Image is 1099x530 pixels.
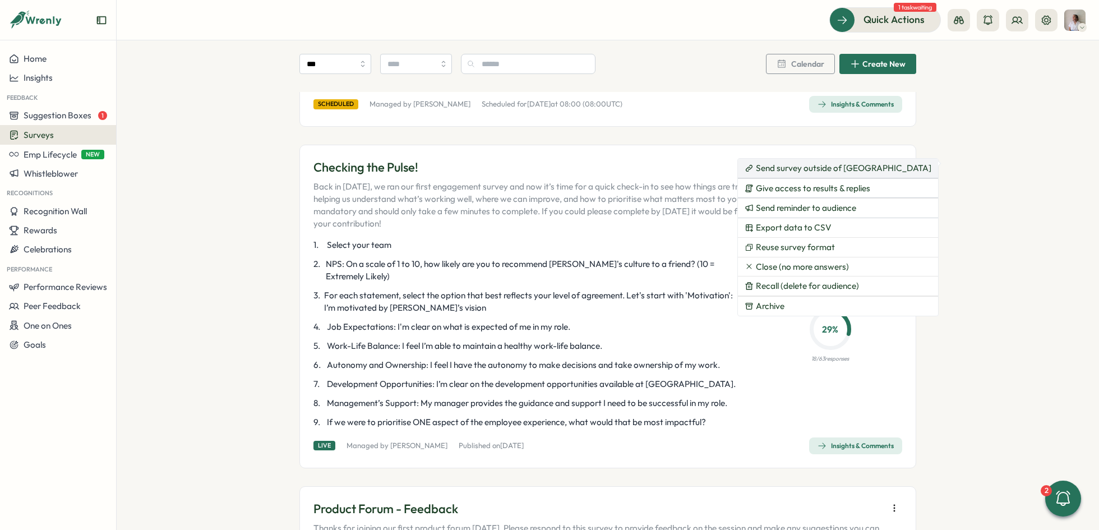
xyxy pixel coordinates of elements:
[24,301,81,311] span: Peer Feedback
[24,244,72,255] span: Celebrations
[756,301,784,311] span: Archive
[459,441,524,451] p: Published on
[818,100,894,109] div: Insights & Comments
[24,168,78,179] span: Whistleblower
[96,15,107,26] button: Expand sidebar
[98,111,107,120] span: 1
[24,53,47,64] span: Home
[81,150,104,159] span: NEW
[313,359,325,371] span: 6 .
[24,206,87,216] span: Recognition Wall
[500,441,524,450] span: [DATE]
[839,54,916,74] button: Create New
[766,54,835,74] button: Calendar
[24,320,72,331] span: One on Ones
[829,7,941,32] button: Quick Actions
[811,354,849,363] p: 18 / 63 responses
[327,378,736,390] span: Development Opportunities: I’m clear on the development opportunities available at [GEOGRAPHIC_DA...
[313,397,325,409] span: 8 .
[313,181,882,230] p: Back in [DATE], we ran our first engagement survey and now it’s time for a quick check-in to see ...
[482,99,622,109] p: Scheduled for at
[738,276,938,296] button: Recall (delete for audience)
[756,183,870,193] span: Give access to results & replies
[813,322,848,337] p: 29 %
[560,99,581,108] span: 08:00
[863,12,925,27] span: Quick Actions
[327,416,706,428] span: If we were to prioritise ONE aspect of the employee experience, what would that be most impactful?
[24,339,46,350] span: Goals
[862,60,906,68] span: Create New
[1045,481,1081,517] button: 2
[390,441,447,450] a: [PERSON_NAME]
[313,159,882,176] p: Checking the Pulse!
[1064,10,1086,31] img: Alejandra Catania
[527,99,551,108] span: [DATE]
[24,72,53,83] span: Insights
[738,297,938,316] button: Archive
[313,441,335,450] div: Live
[327,321,570,333] span: Job Expectations: I'm clear on what is expected of me in my role.
[738,238,938,257] button: Reuse survey format
[894,3,936,12] span: 1 task waiting
[24,225,57,236] span: Rewards
[738,179,938,198] button: Give access to results & replies
[313,416,325,428] span: 9 .
[756,242,835,252] span: Reuse survey format
[313,321,325,333] span: 4 .
[738,257,938,276] button: Close (no more answers)
[327,359,720,371] span: Autonomy and Ownership: I feel I have the autonomy to make decisions and take ownership of my work.
[327,340,602,352] span: Work-Life Balance: I feel I’m able to maintain a healthy work-life balance.
[313,500,882,518] p: Product Forum - Feedback
[313,378,325,390] span: 7 .
[809,96,902,113] button: Insights & Comments
[756,281,859,291] span: Recall (delete for audience)
[327,397,727,409] span: Management’s Support: My manager provides the guidance and support I need to be successful in my ...
[324,289,745,314] span: For each statement, select the option that best reflects your level of agreement. Let's start wit...
[756,203,856,213] span: Send reminder to audience
[24,282,107,292] span: Performance Reviews
[1041,485,1052,496] div: 2
[809,437,902,454] button: Insights & Comments
[24,110,91,121] span: Suggestion Boxes
[370,99,470,109] p: Managed by
[347,441,447,451] p: Managed by
[756,163,931,173] span: Send survey outside of [GEOGRAPHIC_DATA]
[738,199,938,218] button: Send reminder to audience
[24,130,54,140] span: Surveys
[313,99,358,109] div: scheduled
[313,340,325,352] span: 5 .
[313,289,322,314] span: 3 .
[738,218,938,237] button: Export data to CSV
[313,258,324,283] span: 2 .
[583,99,622,108] span: ( 08:00 UTC)
[326,258,745,283] span: NPS: On a scale of 1 to 10, how likely are you to recommend [PERSON_NAME]'s culture to a friend? ...
[738,159,938,178] button: Send survey outside of [GEOGRAPHIC_DATA]
[818,441,894,450] div: Insights & Comments
[313,239,325,251] span: 1 .
[791,60,824,68] span: Calendar
[24,149,77,160] span: Emp Lifecycle
[413,99,470,108] a: [PERSON_NAME]
[756,262,849,272] span: Close (no more answers)
[327,239,391,251] span: Select your team
[756,223,832,233] span: Export data to CSV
